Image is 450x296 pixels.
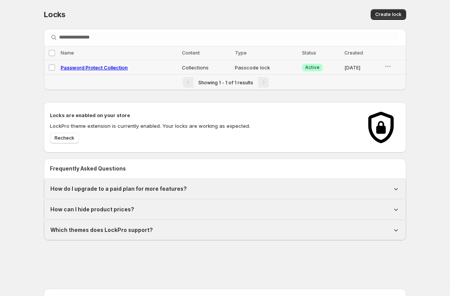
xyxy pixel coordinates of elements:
[44,10,66,19] span: Locks
[50,165,400,172] h2: Frequently Asked Questions
[50,122,354,130] p: LockPro theme extension is currently enabled. Your locks are working as expected.
[302,50,316,56] span: Status
[61,50,74,56] span: Name
[44,74,406,90] nav: Pagination
[371,9,406,20] button: Create lock
[198,80,253,85] span: Showing 1 - 1 of 1 results
[342,60,381,75] td: [DATE]
[375,11,402,18] span: Create lock
[182,50,200,56] span: Content
[61,64,128,71] a: Password Protect Collection
[233,60,300,75] td: Passcode lock
[305,64,320,71] span: Active
[344,50,363,56] span: Created
[55,135,74,141] span: Recheck
[50,226,153,234] h1: Which themes does LockPro support?
[50,185,187,193] h1: How do I upgrade to a paid plan for more features?
[180,60,233,75] td: Collections
[235,50,247,56] span: Type
[50,133,79,143] button: Recheck
[50,111,354,119] h2: Locks are enabled on your store
[50,206,134,213] h1: How can I hide product prices?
